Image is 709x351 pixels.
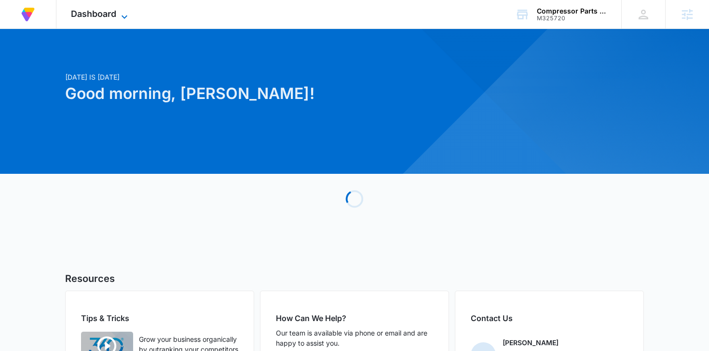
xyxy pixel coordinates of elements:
[27,15,47,23] div: v 4.0.25
[471,312,628,324] h2: Contact Us
[19,6,37,23] img: Volusion
[107,57,163,63] div: Keywords by Traffic
[15,15,23,23] img: logo_orange.svg
[65,72,447,82] p: [DATE] is [DATE]
[71,9,116,19] span: Dashboard
[25,25,106,33] div: Domain: [DOMAIN_NAME]
[37,57,86,63] div: Domain Overview
[15,25,23,33] img: website_grey.svg
[276,312,433,324] h2: How Can We Help?
[96,56,104,64] img: tab_keywords_by_traffic_grey.svg
[537,7,607,15] div: account name
[537,15,607,22] div: account id
[26,56,34,64] img: tab_domain_overview_orange.svg
[65,271,644,286] h5: Resources
[81,312,238,324] h2: Tips & Tricks
[65,82,447,105] h1: Good morning, [PERSON_NAME]!
[276,328,433,348] p: Our team is available via phone or email and are happy to assist you.
[503,337,559,348] p: [PERSON_NAME]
